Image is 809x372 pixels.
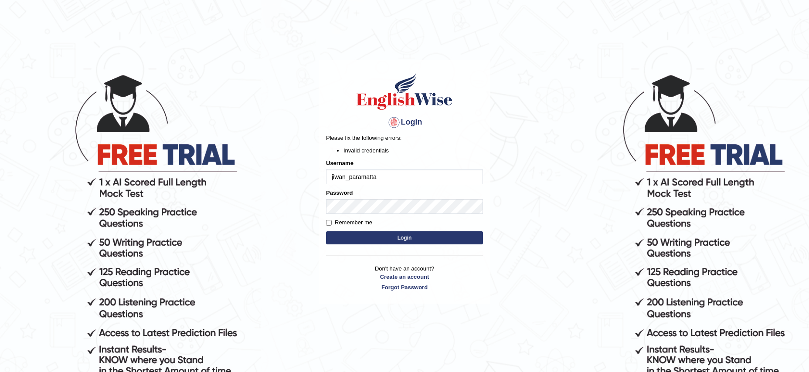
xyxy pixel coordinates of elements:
h4: Login [326,115,483,129]
img: Logo of English Wise sign in for intelligent practice with AI [355,72,454,111]
li: Invalid credentials [343,146,483,155]
label: Password [326,189,353,197]
a: Forgot Password [326,283,483,291]
label: Username [326,159,354,167]
p: Don't have an account? [326,264,483,291]
p: Please fix the following errors: [326,134,483,142]
button: Login [326,231,483,244]
input: Remember me [326,220,332,226]
a: Create an account [326,273,483,281]
label: Remember me [326,218,372,227]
